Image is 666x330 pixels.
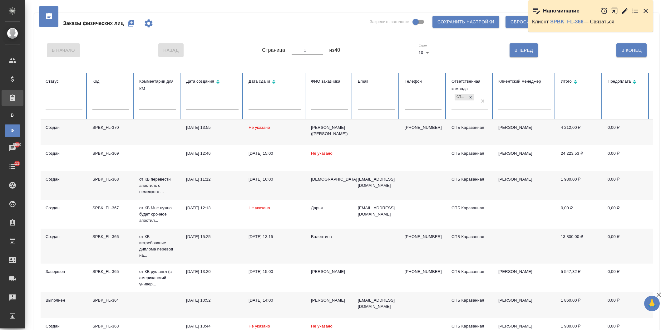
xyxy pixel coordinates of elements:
span: Не указано [249,125,270,130]
div: Статус [46,78,82,85]
div: [DATE] 10:44 [186,323,239,329]
td: 1 860,00 ₽ [556,292,603,318]
div: Валентина [311,234,348,240]
button: Вперед [510,43,538,57]
span: Сбросить все настройки [511,18,575,26]
span: Сохранить настройки [437,18,494,26]
div: Сортировка [561,78,598,87]
button: Закрыть [642,7,649,15]
button: Редактировать [621,7,629,15]
div: SPBK_FL-368 [92,176,129,182]
td: 0,00 ₽ [603,200,649,229]
div: Создан [46,323,82,329]
span: Вперед [515,46,533,54]
div: SPBK_FL-363 [92,323,129,329]
p: [PHONE_NUMBER] [405,269,442,275]
span: Не указано [249,206,270,210]
div: SPBK_FL-364 [92,297,129,303]
div: СПБ Караванная [455,94,467,100]
div: SPBK_FL-365 [92,269,129,275]
div: Создан [46,176,82,182]
div: Комментарии для КМ [139,78,176,93]
a: 11 [2,159,23,174]
div: Сортировка [249,78,301,87]
span: Страница [262,46,285,54]
button: 🙏 [644,296,660,311]
div: ФИО заказчика [311,78,348,85]
div: СПБ Караванная [451,323,488,329]
span: Заказы физических лиц [63,20,124,27]
p: [PHONE_NUMBER] [405,234,442,240]
div: Создан [46,124,82,131]
p: [EMAIL_ADDRESS][DOMAIN_NAME] [358,297,395,310]
div: SPBK_FL-369 [92,150,129,157]
span: из 40 [329,46,340,54]
div: [DATE] 13:55 [186,124,239,131]
div: [DATE] 13:15 [249,234,301,240]
td: 0,00 ₽ [603,292,649,318]
div: Сортировка [608,78,644,87]
a: В [5,109,20,121]
p: от КВ рус-англ (в американский универ... [139,269,176,287]
div: SPBK_FL-367 [92,205,129,211]
p: от КВ истребование диплома перевод на... [139,234,176,259]
p: [PHONE_NUMBER] [405,124,442,131]
div: СПБ Караванная [451,297,488,303]
button: Перейти в todo [632,7,639,15]
div: Создан [46,205,82,211]
div: 10 [419,48,431,57]
button: Отложить [600,7,608,15]
td: 0,00 ₽ [603,264,649,292]
button: Открыть в новой вкладке [611,4,618,17]
p: Напоминание [543,8,580,14]
span: Закрепить заголовки [370,19,410,25]
p: [EMAIL_ADDRESS][DOMAIN_NAME] [358,176,395,189]
span: В [8,112,17,118]
button: В Конец [616,43,647,57]
div: Сортировка [186,78,239,87]
td: 0,00 ₽ [556,200,603,229]
a: Ф [5,124,20,137]
div: СПБ Караванная [451,176,488,182]
div: СПБ Караванная [451,205,488,211]
div: [PERSON_NAME] [311,269,348,275]
div: [DATE] 15:00 [249,150,301,157]
td: [PERSON_NAME] [493,292,556,318]
span: 11 [11,160,23,167]
span: Не указано [311,151,333,156]
td: [PERSON_NAME] [493,145,556,171]
td: 24 223,53 ₽ [556,145,603,171]
div: SPBK_FL-366 [92,234,129,240]
div: [DATE] 15:25 [186,234,239,240]
div: [DATE] 14:00 [249,297,301,303]
div: СПБ Караванная [451,269,488,275]
div: [DATE] 16:00 [249,176,301,182]
div: [DATE] 12:46 [186,150,239,157]
td: 0,00 ₽ [603,119,649,145]
label: Строк [419,44,427,47]
p: [EMAIL_ADDRESS][DOMAIN_NAME] [358,205,395,217]
div: SPBK_FL-370 [92,124,129,131]
div: [DATE] 12:13 [186,205,239,211]
a: SPBK_FL-366 [550,19,584,24]
p: от КВ перевести апостиль с немецкого ... [139,176,176,195]
div: [DEMOGRAPHIC_DATA] [311,176,348,182]
span: 🙏 [647,297,657,310]
td: 5 547,32 ₽ [556,264,603,292]
td: 1 980,00 ₽ [556,171,603,200]
span: Не указано [249,324,270,328]
div: Код [92,78,129,85]
span: 8550 [9,142,25,148]
div: Email [358,78,395,85]
td: 13 800,00 ₽ [556,229,603,264]
td: 0,00 ₽ [603,229,649,264]
div: Создан [46,150,82,157]
div: [DATE] 13:20 [186,269,239,275]
td: [PERSON_NAME] [493,119,556,145]
div: Завершен [46,269,82,275]
td: 0,00 ₽ [603,145,649,171]
div: [DATE] 10:52 [186,297,239,303]
div: Выполнен [46,297,82,303]
p: от КВ Мне нужно будет срочное апостил... [139,205,176,224]
div: Ответственная команда [451,78,488,93]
